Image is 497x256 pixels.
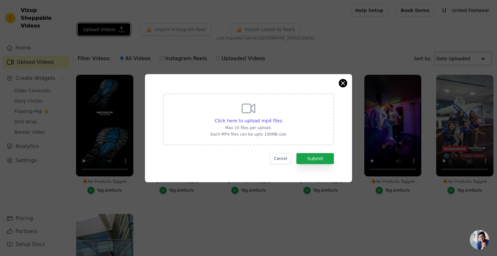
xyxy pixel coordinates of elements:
[296,153,334,164] button: Submit
[211,132,286,137] p: Each MP4 files can be upto 100MB size
[215,118,282,123] span: Click here to upload mp4 files
[339,79,347,87] button: Close modal
[270,153,292,164] button: Cancel
[211,125,286,130] p: Max 10 files per upload.
[470,230,489,250] a: Chat abierto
